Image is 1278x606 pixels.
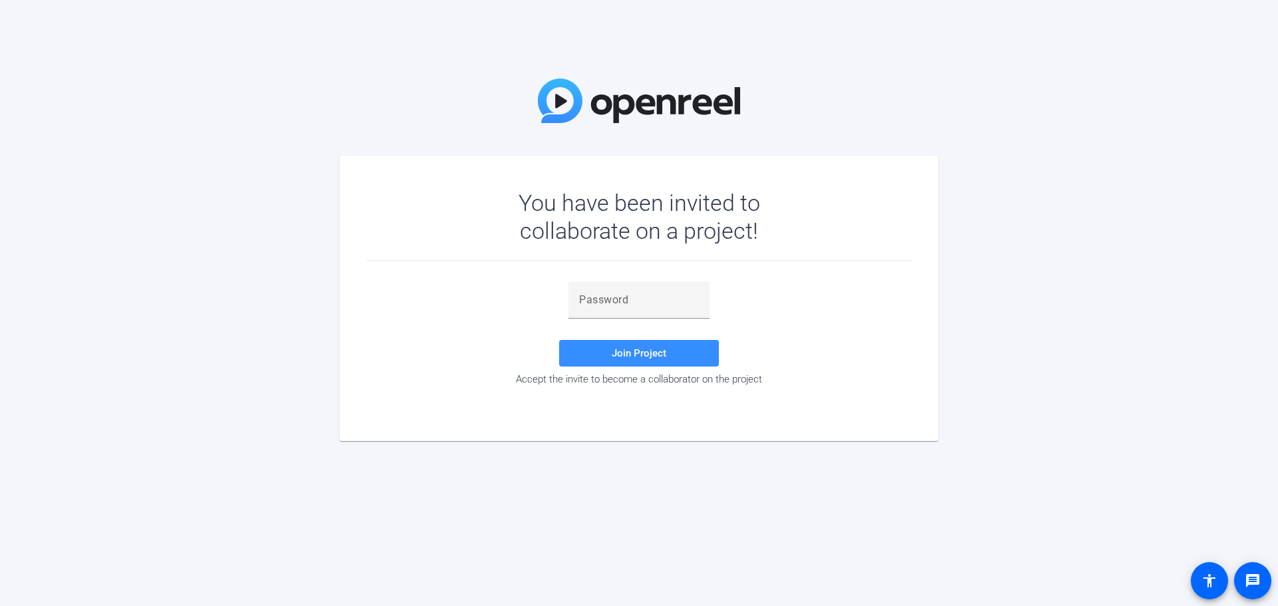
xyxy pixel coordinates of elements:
mat-icon: message [1245,573,1261,589]
img: OpenReel Logo [538,78,740,123]
span: Join Project [612,347,666,359]
input: Password [579,292,699,308]
mat-icon: accessibility [1201,573,1217,589]
div: You have been invited to collaborate on a project! [480,189,799,245]
button: Join Project [559,340,719,367]
div: Accept the invite to become a collaborator on the project [366,373,912,385]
